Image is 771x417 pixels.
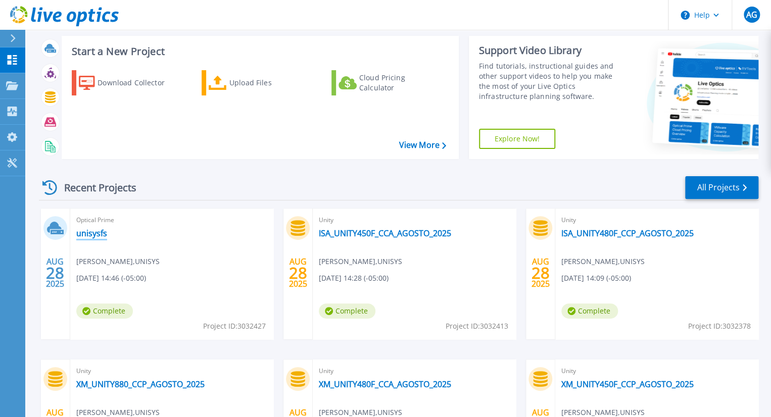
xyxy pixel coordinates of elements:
a: XM_UNITY450F_CCP_AGOSTO_2025 [561,379,694,389]
span: 28 [531,269,549,277]
a: Download Collector [72,70,184,95]
a: ISA_UNITY450F_CCA_AGOSTO_2025 [319,228,451,238]
div: Recent Projects [39,175,150,200]
span: Project ID: 3032427 [203,321,266,332]
span: [DATE] 14:46 (-05:00) [76,273,146,284]
a: Upload Files [202,70,314,95]
a: Explore Now! [479,129,556,149]
span: [DATE] 14:09 (-05:00) [561,273,631,284]
a: unisysfs [76,228,107,238]
span: Unity [319,215,510,226]
span: Unity [76,366,267,377]
div: Download Collector [98,73,178,93]
div: AUG 2025 [531,254,550,291]
div: AUG 2025 [288,254,307,291]
span: Unity [319,366,510,377]
span: [PERSON_NAME] , UNISYS [76,256,160,267]
a: All Projects [685,176,758,199]
h3: Start a New Project [72,46,446,57]
div: Find tutorials, instructional guides and other support videos to help you make the most of your L... [479,61,624,101]
span: Complete [76,303,133,319]
div: Support Video Library [479,44,624,57]
a: ISA_UNITY480F_CCP_AGOSTO_2025 [561,228,694,238]
span: Project ID: 3032413 [446,321,508,332]
span: Complete [319,303,375,319]
a: View More [399,140,446,150]
span: Unity [561,215,752,226]
span: Project ID: 3032378 [688,321,751,332]
span: 28 [46,269,64,277]
div: Upload Files [229,73,310,93]
span: [PERSON_NAME] , UNISYS [561,256,645,267]
span: [PERSON_NAME] , UNISYS [319,256,402,267]
a: Cloud Pricing Calculator [331,70,444,95]
span: Complete [561,303,618,319]
span: Unity [561,366,752,377]
a: XM_UNITY480F_CCA_AGOSTO_2025 [319,379,451,389]
span: 28 [288,269,307,277]
div: AUG 2025 [45,254,65,291]
a: XM_UNITY880_CCP_AGOSTO_2025 [76,379,205,389]
span: AG [746,11,757,19]
span: Optical Prime [76,215,267,226]
span: [DATE] 14:28 (-05:00) [319,273,389,284]
div: Cloud Pricing Calculator [359,73,440,93]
